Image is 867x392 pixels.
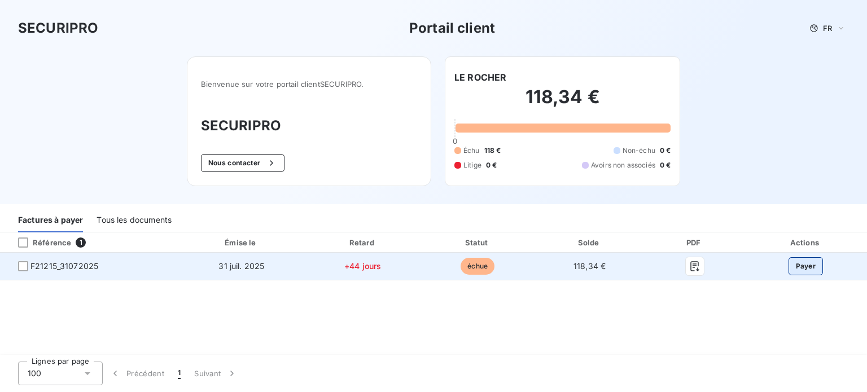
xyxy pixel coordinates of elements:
span: 1 [178,368,181,379]
span: 0 [453,136,457,146]
span: 118 € [484,146,501,156]
span: 31 juil. 2025 [218,261,264,271]
span: FR [823,24,832,33]
span: 0 € [486,160,497,170]
span: +44 jours [344,261,381,271]
div: Factures à payer [18,209,83,232]
span: Non-échu [623,146,655,156]
button: Payer [789,257,824,275]
h2: 118,34 € [454,86,671,120]
div: Référence [9,237,71,248]
div: Solde [537,237,643,248]
button: 1 [171,362,187,385]
h3: SECURIPRO [18,18,98,38]
span: 0 € [660,146,671,156]
h3: SECURIPRO [201,116,417,136]
div: Actions [747,237,865,248]
div: Retard [307,237,419,248]
span: 0 € [660,160,671,170]
button: Précédent [103,362,171,385]
span: Bienvenue sur votre portail client SECURIPRO . [201,80,417,89]
span: échue [461,258,494,275]
span: 1 [76,237,86,248]
span: 100 [28,368,41,379]
div: Tous les documents [97,209,172,232]
h6: LE ROCHER [454,71,506,84]
span: Échu [463,146,480,156]
div: Émise le [181,237,303,248]
span: Avoirs non associés [591,160,655,170]
span: F21215_31072025 [30,261,98,272]
button: Nous contacter [201,154,284,172]
button: Suivant [187,362,244,385]
div: PDF [647,237,742,248]
div: Statut [423,237,532,248]
span: 118,34 € [573,261,606,271]
span: Litige [463,160,481,170]
h3: Portail client [409,18,495,38]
